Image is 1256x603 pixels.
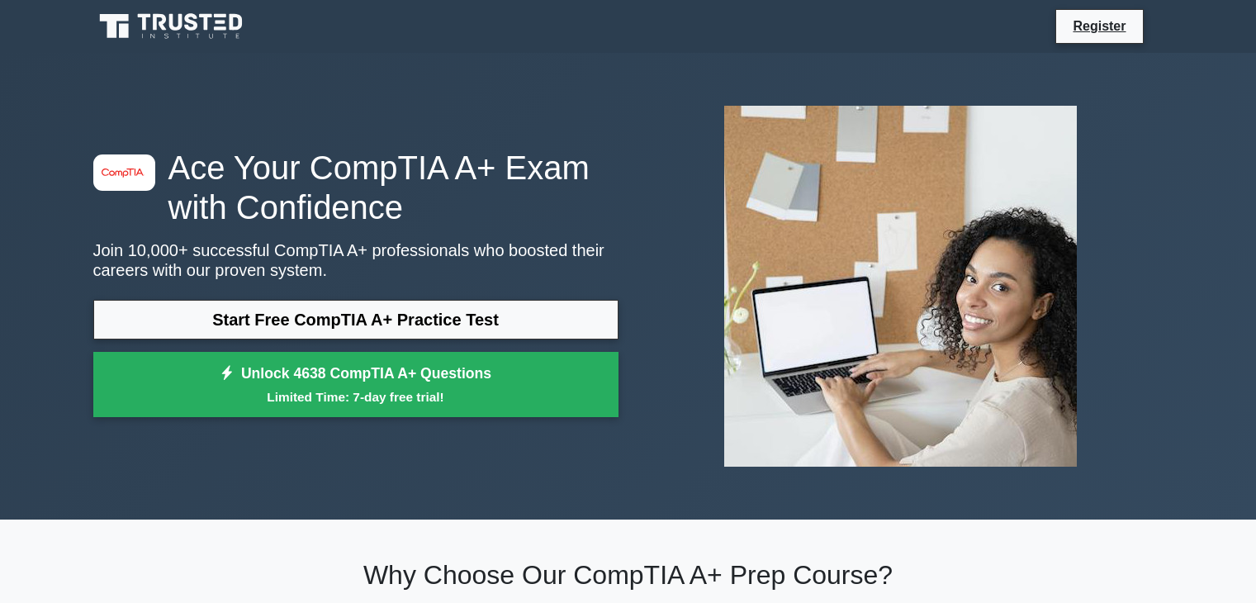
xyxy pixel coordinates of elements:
small: Limited Time: 7-day free trial! [114,387,598,406]
h2: Why Choose Our CompTIA A+ Prep Course? [93,559,1164,591]
a: Start Free CompTIA A+ Practice Test [93,300,619,339]
p: Join 10,000+ successful CompTIA A+ professionals who boosted their careers with our proven system. [93,240,619,280]
a: Unlock 4638 CompTIA A+ QuestionsLimited Time: 7-day free trial! [93,352,619,418]
a: Register [1063,16,1135,36]
h1: Ace Your CompTIA A+ Exam with Confidence [93,148,619,227]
